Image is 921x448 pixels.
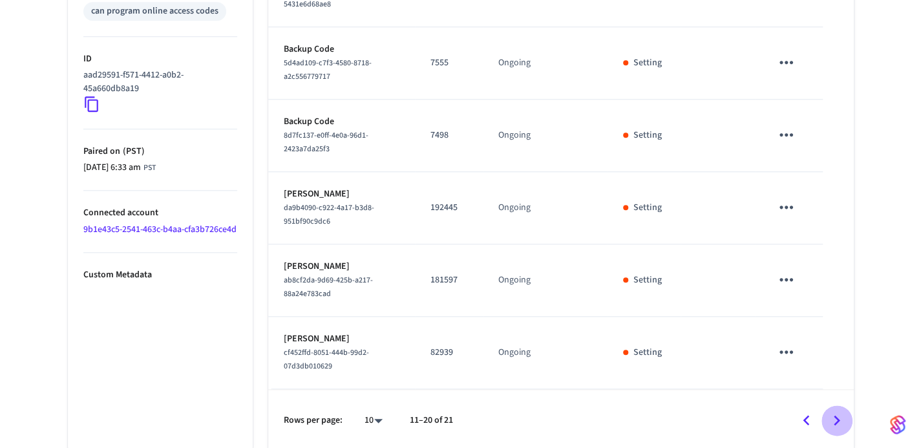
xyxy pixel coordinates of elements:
a: 9b1e43c5-2541-463c-b4aa-cfa3b726ce4d [83,223,237,236]
p: [PERSON_NAME] [284,187,399,201]
p: Setting [633,201,662,215]
td: Ongoing [483,317,608,389]
p: Setting [633,273,662,287]
p: Connected account [83,206,237,220]
div: can program online access codes [91,5,218,18]
p: Custom Metadata [83,268,237,282]
span: 5d4ad109-c7f3-4580-8718-a2c556779717 [284,58,372,82]
span: [DATE] 6:33 am [83,161,141,175]
p: 192445 [430,201,467,215]
span: PST [143,162,156,174]
p: 7555 [430,56,467,70]
p: Paired on [83,145,237,158]
span: ( PST ) [120,145,145,158]
p: 7498 [430,129,467,142]
td: Ongoing [483,244,608,317]
p: Backup Code [284,115,399,129]
td: Ongoing [483,172,608,244]
p: Setting [633,56,662,70]
img: SeamLogoGradient.69752ec5.svg [890,414,905,435]
p: 11–20 of 21 [410,414,453,427]
p: 181597 [430,273,467,287]
p: Rows per page: [284,414,343,427]
p: Backup Code [284,43,399,56]
p: [PERSON_NAME] [284,260,399,273]
button: Go to previous page [791,405,821,436]
td: Ongoing [483,27,608,100]
p: [PERSON_NAME] [284,332,399,346]
span: cf452ffd-8051-444b-99d2-07d3db010629 [284,347,369,372]
span: ab8cf2da-9d69-425b-a217-88a24e783cad [284,275,373,299]
p: aad29591-f571-4412-a0b2-45a660db8a19 [83,69,232,96]
button: Go to next page [821,405,852,436]
div: 10 [358,411,389,430]
p: ID [83,52,237,66]
span: da9b4090-c922-4a17-b3d8-951bf90c9dc6 [284,202,374,227]
td: Ongoing [483,100,608,172]
p: 82939 [430,346,467,359]
div: Asia/Manila [83,161,156,175]
p: Setting [633,129,662,142]
p: Setting [633,346,662,359]
span: 8d7fc137-e0ff-4e0a-96d1-2423a7da25f3 [284,130,368,155]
